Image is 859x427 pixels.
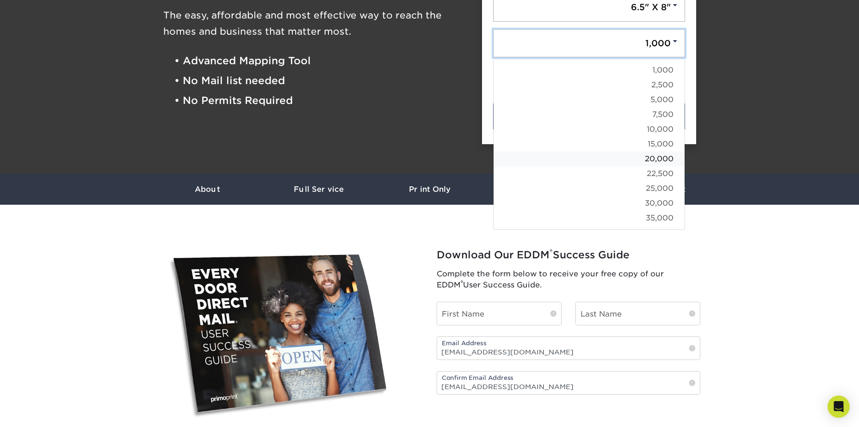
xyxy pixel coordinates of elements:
[485,174,596,205] a: Resources
[493,29,685,58] a: 1,000
[494,166,685,181] a: 22,500
[494,137,685,152] a: 15,000
[437,268,700,291] p: Complete the form below to receive your free copy of our EDDM User Success Guide.
[494,211,685,226] a: 35,000
[494,122,685,137] a: 10,000
[174,91,469,111] li: • No Permits Required
[174,51,469,71] li: • Advanced Mapping Tool
[550,247,553,256] sup: ®
[174,71,469,91] li: • No Mail list needed
[485,185,596,194] h3: Resources
[437,249,700,261] h2: Download Our EDDM Success Guide
[163,7,469,40] h3: The easy, affordable and most effective way to reach the homes and business that matter most.
[461,279,463,286] sup: ®
[494,196,685,211] a: 30,000
[159,246,408,426] img: EDDM Success Guide
[494,152,685,166] a: 20,000
[494,181,685,196] a: 25,000
[152,185,263,194] h3: About
[494,78,685,92] a: 2,500
[374,174,485,205] a: Print Only
[263,174,374,205] a: Full Service
[494,107,685,122] a: 7,500
[493,59,685,230] div: 6.5" X 8"
[152,174,263,205] a: About
[374,185,485,194] h3: Print Only
[494,92,685,107] a: 5,000
[494,63,685,78] a: 1,000
[828,396,850,418] div: Open Intercom Messenger
[263,185,374,194] h3: Full Service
